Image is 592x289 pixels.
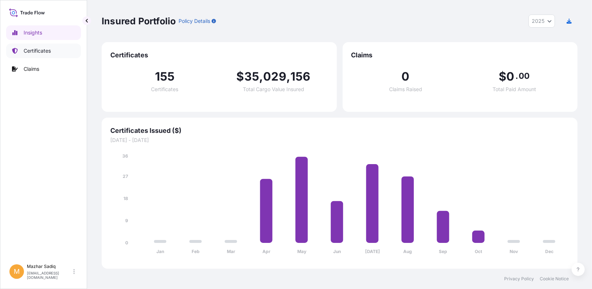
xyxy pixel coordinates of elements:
[179,17,210,25] p: Policy Details
[6,62,81,76] a: Claims
[27,264,72,269] p: Mazhar Sadiq
[125,240,128,245] tspan: 0
[156,249,164,255] tspan: Jan
[27,271,72,280] p: [EMAIL_ADDRESS][DOMAIN_NAME]
[528,15,555,28] button: Year Selector
[259,71,263,82] span: ,
[151,87,178,92] span: Certificates
[192,249,200,255] tspan: Feb
[24,47,51,54] p: Certificates
[102,15,176,27] p: Insured Portfolio
[244,71,259,82] span: 35
[404,249,412,255] tspan: Aug
[237,71,244,82] span: $
[286,71,290,82] span: ,
[290,71,311,82] span: 156
[507,71,515,82] span: 0
[24,29,42,36] p: Insights
[499,71,506,82] span: $
[14,268,20,275] span: M
[515,73,518,79] span: .
[123,174,128,179] tspan: 27
[123,196,128,201] tspan: 18
[24,65,39,73] p: Claims
[122,153,128,159] tspan: 36
[155,71,175,82] span: 155
[297,249,307,255] tspan: May
[110,51,328,60] span: Certificates
[545,249,554,255] tspan: Dec
[493,87,536,92] span: Total Paid Amount
[540,276,569,282] a: Cookie Notice
[263,71,286,82] span: 029
[110,137,569,144] span: [DATE] - [DATE]
[510,249,518,255] tspan: Nov
[110,126,569,135] span: Certificates Issued ($)
[401,71,409,82] span: 0
[475,249,482,255] tspan: Oct
[519,73,530,79] span: 00
[262,249,270,255] tspan: Apr
[389,87,422,92] span: Claims Raised
[504,276,534,282] a: Privacy Policy
[532,17,544,25] span: 2025
[6,44,81,58] a: Certificates
[125,218,128,223] tspan: 9
[351,51,569,60] span: Claims
[6,25,81,40] a: Insights
[333,249,341,255] tspan: Jun
[365,249,380,255] tspan: [DATE]
[227,249,235,255] tspan: Mar
[439,249,448,255] tspan: Sep
[243,87,304,92] span: Total Cargo Value Insured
